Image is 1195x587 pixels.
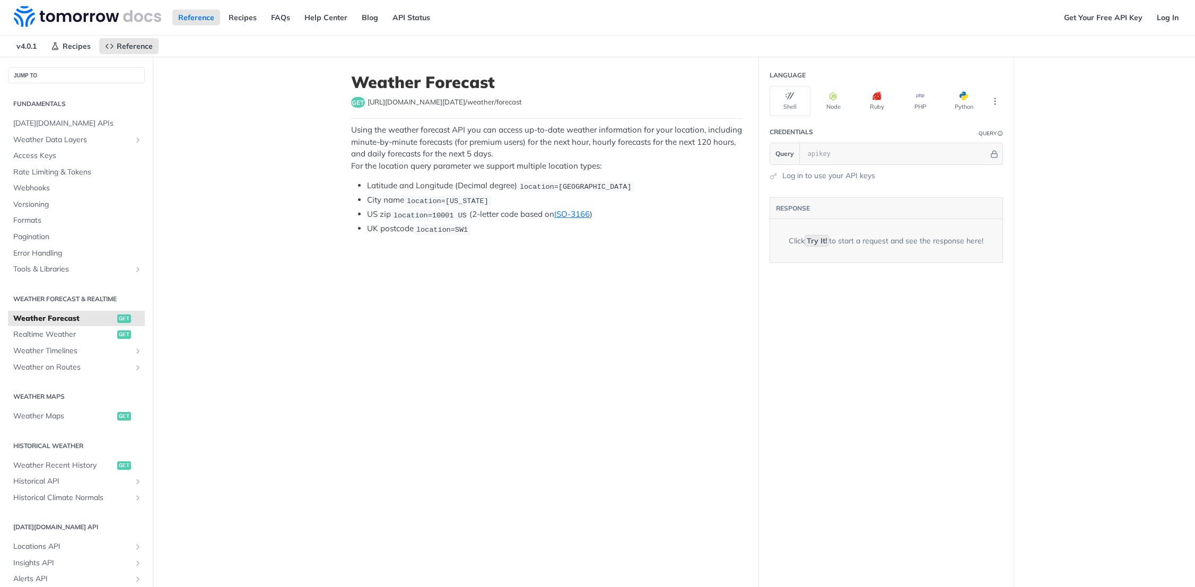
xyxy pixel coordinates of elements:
[8,555,145,571] a: Insights APIShow subpages for Insights API
[13,264,131,275] span: Tools & Libraries
[775,203,810,214] button: RESPONSE
[391,210,470,221] code: location=10001 US
[8,360,145,375] a: Weather on RoutesShow subpages for Weather on Routes
[351,124,743,172] p: Using the weather forecast API you can access up-to-date weather information for your location, i...
[387,10,436,25] a: API Status
[117,314,131,323] span: get
[13,460,115,471] span: Weather Recent History
[554,209,590,219] a: ISO-3166
[117,412,131,420] span: get
[987,93,1003,109] button: More Languages
[8,522,145,532] h2: [DATE][DOMAIN_NAME] API
[8,294,145,304] h2: Weather Forecast & realtime
[8,408,145,424] a: Weather Mapsget
[8,474,145,489] a: Historical APIShow subpages for Historical API
[13,541,131,552] span: Locations API
[223,10,263,25] a: Recipes
[8,99,145,109] h2: Fundamentals
[775,149,794,159] span: Query
[134,559,142,567] button: Show subpages for Insights API
[13,574,131,584] span: Alerts API
[13,493,131,503] span: Historical Climate Normals
[517,181,634,192] code: location=[GEOGRAPHIC_DATA]
[134,347,142,355] button: Show subpages for Weather Timelines
[8,441,145,451] h2: Historical Weather
[989,148,1000,159] button: Hide
[13,151,142,161] span: Access Keys
[803,143,989,164] input: apikey
[8,197,145,213] a: Versioning
[13,248,142,259] span: Error Handling
[134,477,142,486] button: Show subpages for Historical API
[45,38,97,54] a: Recipes
[117,461,131,470] span: get
[14,6,161,27] img: Tomorrow.io Weather API Docs
[367,194,743,206] li: City name
[414,224,471,235] code: location=SW1
[11,38,42,54] span: v4.0.1
[13,476,131,487] span: Historical API
[265,10,296,25] a: FAQs
[8,392,145,401] h2: Weather Maps
[13,411,115,422] span: Weather Maps
[13,118,142,129] span: [DATE][DOMAIN_NAME] APIs
[8,213,145,229] a: Formats
[368,97,522,108] span: https://api.tomorrow.io/v4/weather/forecast
[789,235,983,247] div: Click to start a request and see the response here!
[944,86,984,116] button: Python
[8,164,145,180] a: Rate Limiting & Tokens
[857,86,897,116] button: Ruby
[367,208,743,221] li: US zip (2-letter code based on )
[117,330,131,339] span: get
[8,148,145,164] a: Access Keys
[990,97,1000,106] svg: More ellipsis
[900,86,941,116] button: PHP
[998,131,1003,136] i: Information
[813,86,854,116] button: Node
[134,494,142,502] button: Show subpages for Historical Climate Normals
[356,10,384,25] a: Blog
[8,229,145,245] a: Pagination
[351,97,365,108] span: get
[134,575,142,583] button: Show subpages for Alerts API
[8,116,145,132] a: [DATE][DOMAIN_NAME] APIs
[13,329,115,340] span: Realtime Weather
[13,167,142,178] span: Rate Limiting & Tokens
[13,215,142,226] span: Formats
[8,327,145,343] a: Realtime Weatherget
[13,313,115,324] span: Weather Forecast
[63,41,91,51] span: Recipes
[367,180,743,192] li: Latitude and Longitude (Decimal degree)
[8,67,145,83] button: JUMP TO
[979,129,997,137] div: Query
[13,362,131,373] span: Weather on Routes
[8,539,145,555] a: Locations APIShow subpages for Locations API
[351,73,743,92] h1: Weather Forecast
[770,127,813,137] div: Credentials
[13,346,131,356] span: Weather Timelines
[13,199,142,210] span: Versioning
[8,180,145,196] a: Webhooks
[117,41,153,51] span: Reference
[8,261,145,277] a: Tools & LibrariesShow subpages for Tools & Libraries
[8,343,145,359] a: Weather TimelinesShow subpages for Weather Timelines
[8,246,145,261] a: Error Handling
[8,132,145,148] a: Weather Data LayersShow subpages for Weather Data Layers
[770,143,800,164] button: Query
[134,542,142,551] button: Show subpages for Locations API
[8,571,145,587] a: Alerts APIShow subpages for Alerts API
[13,183,142,194] span: Webhooks
[979,129,1003,137] div: QueryInformation
[13,232,142,242] span: Pagination
[299,10,353,25] a: Help Center
[134,363,142,372] button: Show subpages for Weather on Routes
[8,458,145,474] a: Weather Recent Historyget
[404,196,492,206] code: location=[US_STATE]
[8,311,145,327] a: Weather Forecastget
[99,38,159,54] a: Reference
[770,71,806,80] div: Language
[770,86,810,116] button: Shell
[13,135,131,145] span: Weather Data Layers
[805,235,829,247] code: Try It!
[782,170,875,181] a: Log in to use your API keys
